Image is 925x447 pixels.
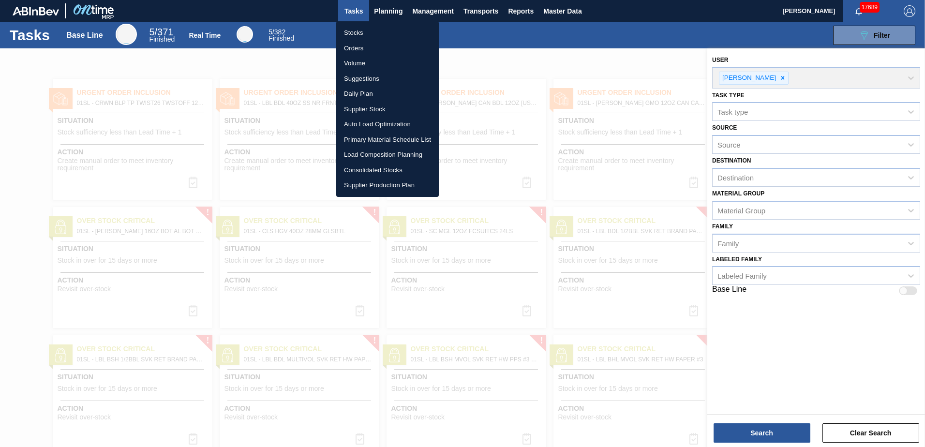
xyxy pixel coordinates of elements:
a: Daily Plan [336,86,439,102]
a: Auto Load Optimization [336,117,439,132]
a: Supplier Stock [336,102,439,117]
a: Suggestions [336,71,439,87]
a: Consolidated Stocks [336,163,439,178]
a: Load Composition Planning [336,147,439,163]
a: Stocks [336,25,439,41]
a: Volume [336,56,439,71]
a: Supplier Production Plan [336,178,439,193]
a: Orders [336,41,439,56]
a: Primary Material Schedule List [336,132,439,148]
